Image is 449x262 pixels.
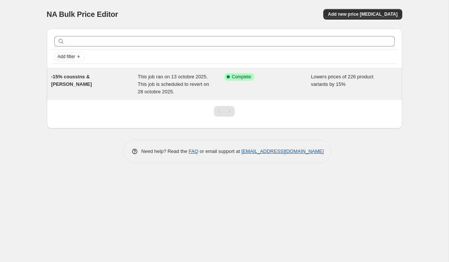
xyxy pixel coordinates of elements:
[214,106,235,117] nav: Pagination
[232,74,251,80] span: Complete
[47,10,118,18] span: NA Bulk Price Editor
[54,52,84,61] button: Add filter
[328,11,397,17] span: Add new price [MEDICAL_DATA]
[189,148,198,154] a: FAQ
[198,148,241,154] span: or email support at
[311,74,373,87] span: Lowers prices of 226 product variants by 15%
[241,148,324,154] a: [EMAIL_ADDRESS][DOMAIN_NAME]
[51,74,92,87] span: -15% coussins & [PERSON_NAME]
[138,74,209,94] span: This job ran on 13 octobre 2025. This job is scheduled to revert on 28 octobre 2025.
[58,54,75,60] span: Add filter
[323,9,402,19] button: Add new price [MEDICAL_DATA]
[141,148,189,154] span: Need help? Read the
